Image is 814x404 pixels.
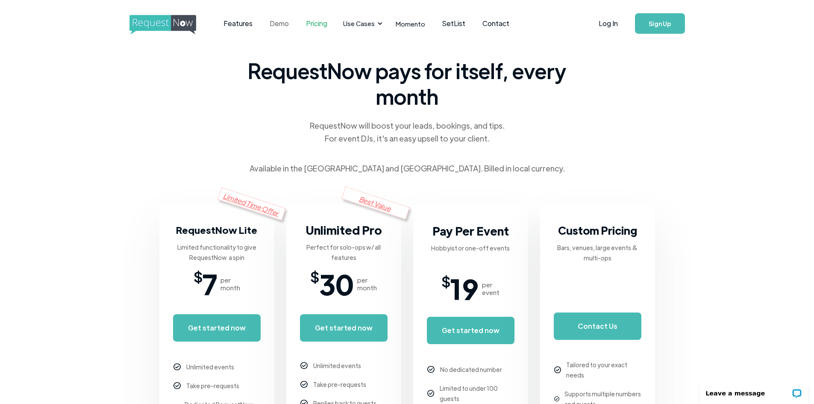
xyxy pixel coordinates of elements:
[245,58,570,109] span: RequestNow pays for itself, every month
[450,276,479,301] span: 19
[300,242,388,262] div: Perfect for solo-ops w/ all features
[694,377,814,404] iframe: LiveChat chat widget
[427,390,434,397] img: checkmark
[431,243,510,253] div: Hobbyist or one-off events
[310,271,319,281] span: $
[387,11,434,36] a: Momento
[173,242,261,262] div: Limited functionality to give RequestNow a spin
[635,13,685,34] a: Sign Up
[338,10,385,37] div: Use Cases
[558,223,637,237] strong: Custom Pricing
[173,363,181,371] img: checkmark
[129,15,212,35] img: requestnow logo
[186,362,234,372] div: Unlimited events
[341,186,410,219] div: Best Value
[261,10,297,37] a: Demo
[357,276,377,292] div: per month
[440,364,502,375] div: No dedicated number
[434,10,474,37] a: SetList
[173,314,261,342] a: Get started now
[482,281,500,296] div: per event
[319,271,354,297] span: 30
[590,9,626,38] a: Log In
[309,119,505,145] div: RequestNow will boost your leads, bookings, and tips. For event DJs, it's an easy upsell to your ...
[215,10,261,37] a: Features
[297,10,336,37] a: Pricing
[250,162,565,175] div: Available in the [GEOGRAPHIC_DATA] and [GEOGRAPHIC_DATA]. Billed in local currency.
[554,242,641,263] div: Bars, venues, large events & multi-ops
[566,360,641,380] div: Tailored to your exact needs
[554,313,641,340] a: Contact Us
[203,271,217,297] span: 7
[173,382,181,389] img: checkmark
[313,360,361,371] div: Unlimited events
[300,381,308,388] img: checkmark
[432,223,509,238] strong: Pay Per Event
[186,380,239,391] div: Take pre-requests
[194,271,203,281] span: $
[474,10,518,37] a: Contact
[300,314,388,342] a: Get started now
[300,362,308,369] img: checkmark
[440,383,514,404] div: Limited to under 100 guests
[554,396,559,401] img: checkmark
[343,19,375,28] div: Use Cases
[441,276,450,286] span: $
[427,317,514,344] a: Get started now
[306,221,382,239] h3: Unlimited Pro
[427,366,435,373] img: checkmark
[129,15,194,32] a: home
[220,276,240,292] div: per month
[217,187,286,220] div: Limited Time Offer
[313,379,366,389] div: Take pre-requests
[554,366,561,373] img: checkmark
[176,221,257,239] h3: RequestNow Lite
